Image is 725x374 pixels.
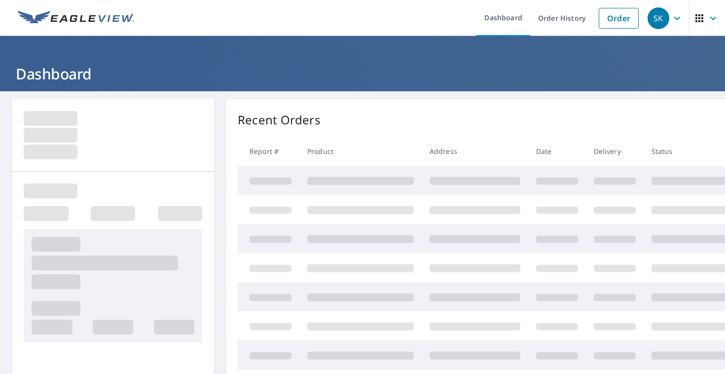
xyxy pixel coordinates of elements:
[299,137,422,166] th: Product
[528,137,586,166] th: Date
[238,137,299,166] th: Report #
[12,64,713,84] h1: Dashboard
[18,11,134,26] img: EV Logo
[422,137,528,166] th: Address
[586,137,644,166] th: Delivery
[648,7,669,29] div: SK
[599,8,639,29] a: Order
[238,111,321,129] p: Recent Orders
